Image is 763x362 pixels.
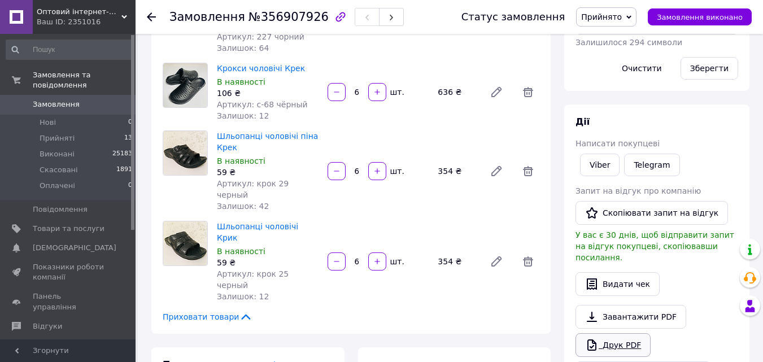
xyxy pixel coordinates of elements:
a: Viber [580,154,620,176]
button: Замовлення виконано [648,8,752,25]
span: Показники роботи компанії [33,262,104,282]
span: Замовлення та повідомлення [33,70,136,90]
span: Скасовані [40,165,78,175]
span: Виконані [40,149,75,159]
div: 59 ₴ [217,257,319,268]
button: Видати чек [575,272,660,296]
div: Повернутися назад [147,11,156,23]
a: Завантажити PDF [575,305,686,329]
span: Оплачені [40,181,75,191]
span: Видалити [517,160,539,182]
span: Залишок: 12 [217,292,269,301]
span: Товари та послуги [33,224,104,234]
span: 25183 [112,149,132,159]
span: В наявності [217,156,265,165]
a: Друк PDF [575,333,651,357]
span: Нові [40,117,56,128]
span: Видалити [517,81,539,103]
button: Очистити [612,57,672,80]
a: Редагувати [485,81,508,103]
span: Замовлення виконано [657,13,743,21]
div: 59 ₴ [217,167,319,178]
span: Артикул: крок 29 черный [217,179,289,199]
span: Артикул: 227 чорний [217,32,304,41]
div: 354 ₴ [433,163,481,179]
span: У вас є 30 днів, щоб відправити запит на відгук покупцеві, скопіювавши посилання. [575,230,734,262]
span: Видалити [517,250,539,273]
div: 106 ₴ [217,88,319,99]
img: Крокси чоловічі Крек [163,63,207,107]
span: Оптовий інтернет-магазин якісного і дешевого взуття Сланчик [37,7,121,17]
img: Шльопанці чоловічі Крик [163,221,207,265]
span: 0 [128,181,132,191]
a: Редагувати [485,250,508,273]
span: Приховати товари [163,311,252,322]
span: Залишок: 12 [217,111,269,120]
span: [DEMOGRAPHIC_DATA] [33,243,116,253]
span: Артикул: с-68 чёрный [217,100,308,109]
span: Артикул: крок 25 черный [217,269,289,290]
span: Панель управління [33,291,104,312]
span: Відгуки [33,321,62,332]
span: Прийнято [581,12,622,21]
span: 0 [128,117,132,128]
span: Повідомлення [33,204,88,215]
img: Шльопанці чоловічі піна Крек [163,131,207,175]
a: Шльопанці чоловічі Крик [217,222,298,242]
div: Ваш ID: 2351016 [37,17,136,27]
input: Пошук [6,40,133,60]
div: 354 ₴ [433,254,481,269]
span: Залишилося 294 символи [575,38,682,47]
a: Крокси чоловічі Крек [217,64,305,73]
span: Написати покупцеві [575,139,660,148]
span: 1891 [116,165,132,175]
span: №356907926 [248,10,329,24]
span: Дії [575,116,590,127]
div: шт. [387,256,406,267]
div: 636 ₴ [433,84,481,100]
span: Прийняті [40,133,75,143]
a: Telegram [624,154,679,176]
span: Запит на відгук про компанію [575,186,701,195]
div: шт. [387,165,406,177]
span: В наявності [217,77,265,86]
span: Замовлення [33,99,80,110]
div: Статус замовлення [461,11,565,23]
a: Шльопанці чоловічі піна Крек [217,132,318,152]
button: Скопіювати запит на відгук [575,201,728,225]
a: Редагувати [485,160,508,182]
span: Залишок: 64 [217,43,269,53]
span: Залишок: 42 [217,202,269,211]
span: Замовлення [169,10,245,24]
div: шт. [387,86,406,98]
span: В наявності [217,247,265,256]
span: 13 [124,133,132,143]
button: Зберегти [681,57,738,80]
